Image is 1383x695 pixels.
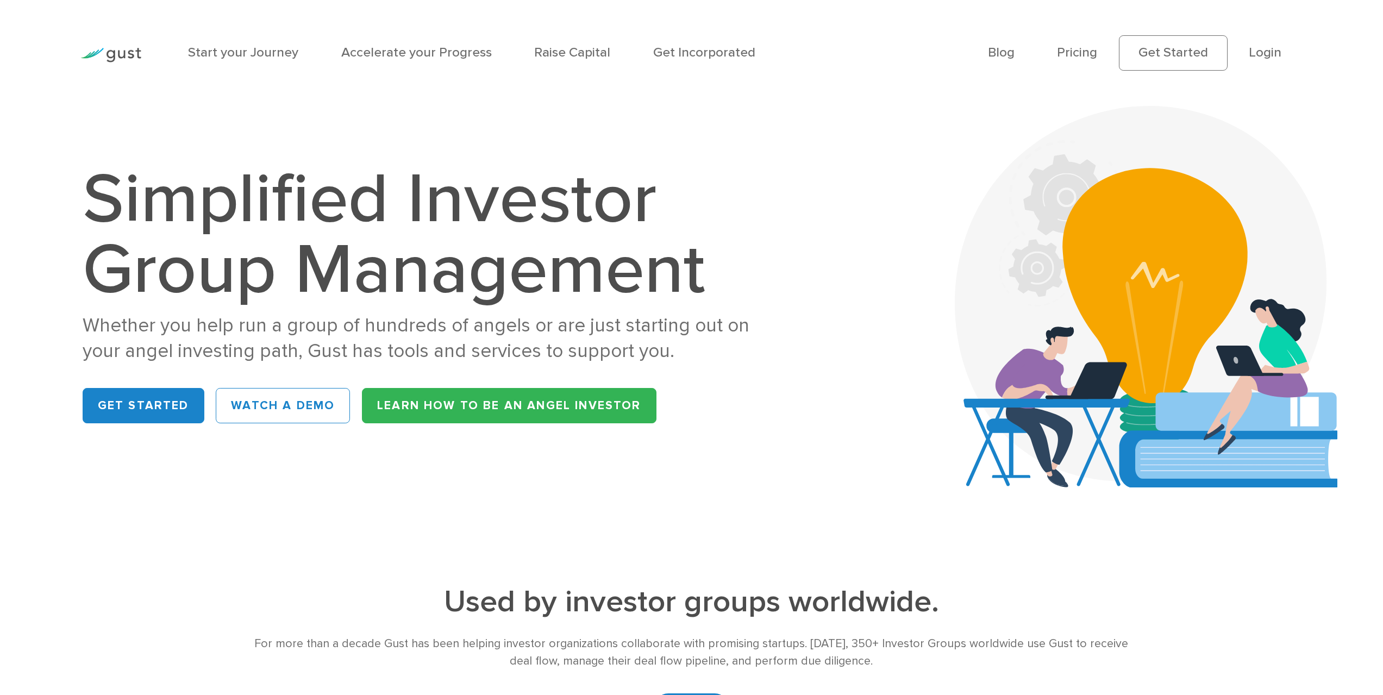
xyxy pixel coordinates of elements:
[362,388,656,423] a: Learn How to be an Angel Investor
[247,583,1136,620] h2: Used by investor groups worldwide.
[247,635,1136,670] div: For more than a decade Gust has been helping investor organizations collaborate with promising st...
[83,313,784,364] div: Whether you help run a group of hundreds of angels or are just starting out on your angel investi...
[216,388,350,423] a: WATCH A DEMO
[1119,35,1228,70] a: Get Started
[341,45,492,60] a: Accelerate your Progress
[955,106,1337,487] img: Aca 2023 Hero Bg
[83,388,204,423] a: Get Started
[188,45,298,60] a: Start your Journey
[1249,45,1281,60] a: Login
[653,45,755,60] a: Get Incorporated
[1057,45,1097,60] a: Pricing
[83,164,784,305] h1: Simplified Investor Group Management
[534,45,610,60] a: Raise Capital
[80,48,141,62] img: Gust Logo
[988,45,1015,60] a: Blog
